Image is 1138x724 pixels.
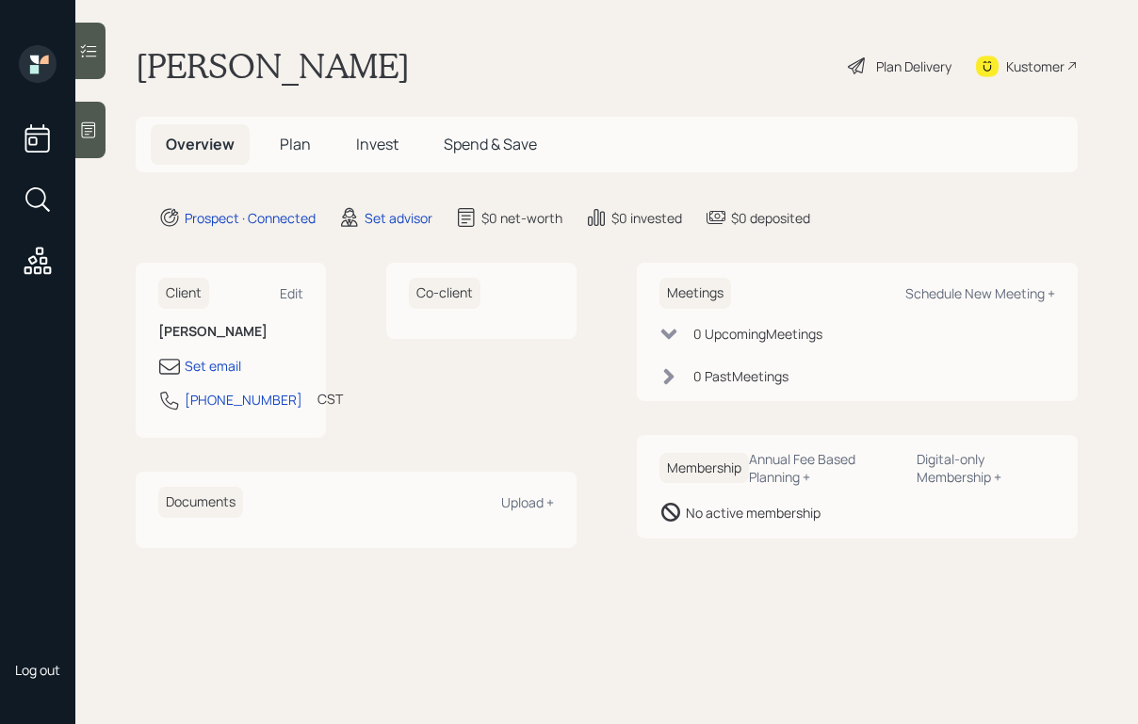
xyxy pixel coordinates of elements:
div: $0 net-worth [481,208,562,228]
div: Prospect · Connected [185,208,316,228]
div: Log out [15,661,60,679]
h6: Meetings [659,278,731,309]
div: Digital-only Membership + [917,450,1055,486]
h6: Co-client [409,278,480,309]
div: Upload + [501,493,554,511]
h6: [PERSON_NAME] [158,324,303,340]
img: robby-grisanti-headshot.png [19,601,57,638]
span: Overview [166,134,235,154]
span: Invest [356,134,398,154]
h1: [PERSON_NAME] [136,45,410,87]
div: $0 deposited [731,208,810,228]
div: Edit [280,284,303,302]
div: Schedule New Meeting + [905,284,1055,302]
div: Plan Delivery [876,56,951,76]
div: Annual Fee Based Planning + [749,450,902,486]
h6: Membership [659,453,749,484]
div: 0 Past Meeting s [693,366,788,386]
div: Kustomer [1006,56,1065,76]
div: [PHONE_NUMBER] [185,390,302,410]
div: 0 Upcoming Meeting s [693,324,822,344]
div: $0 invested [611,208,682,228]
div: No active membership [686,503,821,523]
div: Set email [185,356,241,376]
div: Set advisor [365,208,432,228]
span: Spend & Save [444,134,537,154]
h6: Client [158,278,209,309]
div: CST [317,389,343,409]
span: Plan [280,134,311,154]
h6: Documents [158,487,243,518]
